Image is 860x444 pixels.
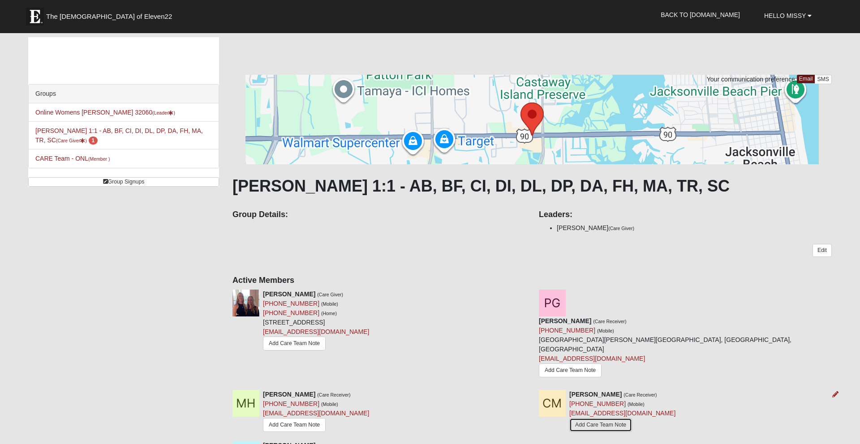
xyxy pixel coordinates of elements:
[539,327,595,334] a: [PHONE_NUMBER]
[628,401,645,407] small: (Mobile)
[263,290,315,298] strong: [PERSON_NAME]
[321,401,338,407] small: (Mobile)
[317,292,343,297] small: (Care Giver)
[797,75,815,83] a: Email
[539,210,832,220] h4: Leaders:
[263,309,319,316] a: [PHONE_NUMBER]
[263,400,319,407] a: [PHONE_NUMBER]
[28,177,219,187] a: Group Signups
[263,418,326,432] a: Add Care Team Note
[263,300,319,307] a: [PHONE_NUMBER]
[263,337,326,350] a: Add Care Team Note
[263,410,369,417] a: [EMAIL_ADDRESS][DOMAIN_NAME]
[232,176,832,196] h1: [PERSON_NAME] 1:1 - AB, BF, CI, DI, DL, DP, DA, FH, MA, TR, SC
[608,226,634,231] small: (Care Giver)
[539,363,602,377] a: Add Care Team Note
[814,75,832,84] a: SMS
[232,276,832,286] h4: Active Members
[569,410,675,417] a: [EMAIL_ADDRESS][DOMAIN_NAME]
[263,290,369,353] div: [STREET_ADDRESS]
[757,4,818,27] a: Hello Missy
[35,155,110,162] a: CARE Team - ONL(Member )
[56,138,87,143] small: (Care Giver )
[152,110,175,115] small: (Leader )
[88,156,110,162] small: (Member )
[321,311,337,316] small: (Home)
[232,210,525,220] h4: Group Details:
[707,76,797,83] span: Your communication preference:
[21,3,201,26] a: The [DEMOGRAPHIC_DATA] of Eleven22
[569,400,626,407] a: [PHONE_NUMBER]
[597,328,614,333] small: (Mobile)
[35,127,203,144] a: [PERSON_NAME] 1:1 - AB, BF, CI, DI, DL, DP, DA, FH, MA, TR, SC(Care Giver) 1
[263,328,369,335] a: [EMAIL_ADDRESS][DOMAIN_NAME]
[317,392,350,397] small: (Care Receiver)
[539,355,645,362] a: [EMAIL_ADDRESS][DOMAIN_NAME]
[89,137,98,145] span: number of pending members
[46,12,172,21] span: The [DEMOGRAPHIC_DATA] of Eleven22
[35,109,175,116] a: Online Womens [PERSON_NAME] 32060(Leader)
[654,4,747,26] a: Back to [DOMAIN_NAME]
[813,244,832,257] a: Edit
[29,85,219,103] div: Groups
[321,301,338,307] small: (Mobile)
[764,12,806,19] span: Hello Missy
[569,418,632,432] a: Add Care Team Note
[623,392,657,397] small: (Care Receiver)
[26,8,44,26] img: Eleven22 logo
[557,223,832,233] li: [PERSON_NAME]
[593,319,626,324] small: (Care Receiver)
[539,317,591,324] strong: [PERSON_NAME]
[569,391,622,398] strong: [PERSON_NAME]
[263,391,315,398] strong: [PERSON_NAME]
[539,316,832,383] div: [GEOGRAPHIC_DATA][PERSON_NAME][GEOGRAPHIC_DATA], [GEOGRAPHIC_DATA], [GEOGRAPHIC_DATA]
